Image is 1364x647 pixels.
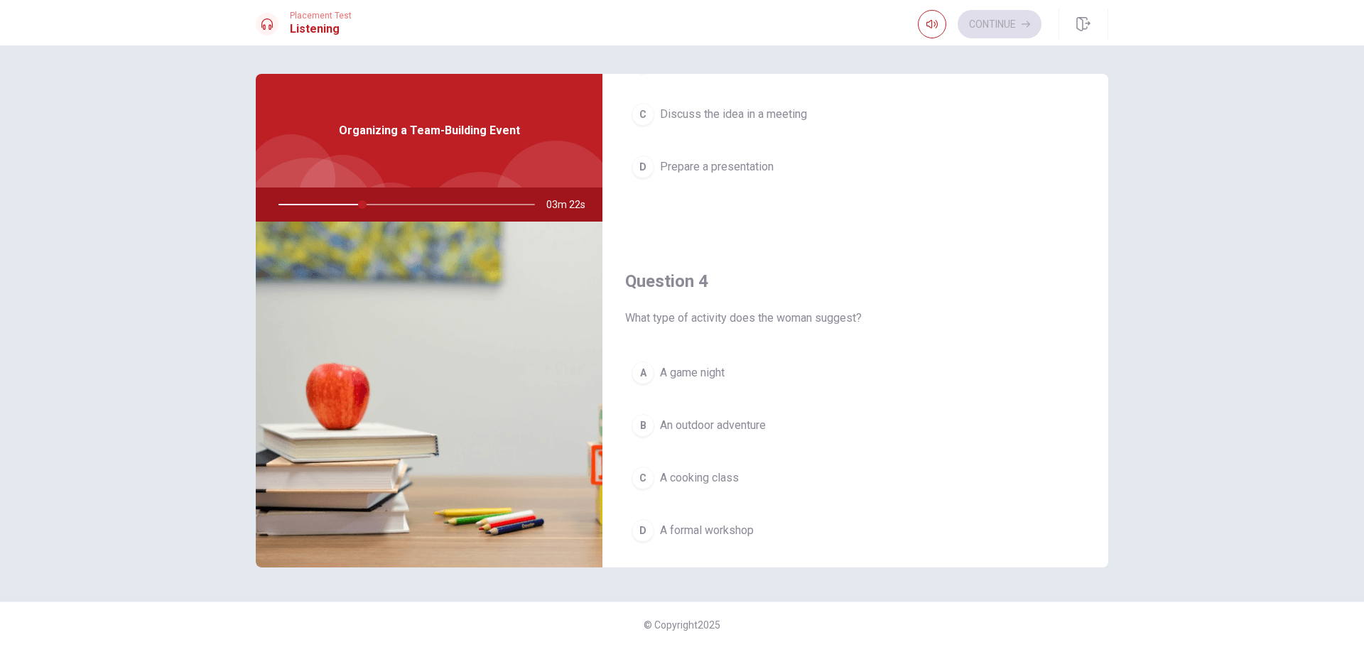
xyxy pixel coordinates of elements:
[625,513,1086,548] button: DA formal workshop
[660,106,807,123] span: Discuss the idea in a meeting
[660,522,754,539] span: A formal workshop
[632,156,654,178] div: D
[660,417,766,434] span: An outdoor adventure
[339,122,520,139] span: Organizing a Team-Building Event
[660,364,725,381] span: A game night
[625,408,1086,443] button: BAn outdoor adventure
[632,103,654,126] div: C
[632,519,654,542] div: D
[632,361,654,384] div: A
[625,355,1086,391] button: AA game night
[625,97,1086,132] button: CDiscuss the idea in a meeting
[644,619,720,631] span: © Copyright 2025
[290,11,352,21] span: Placement Test
[625,270,1086,293] h4: Question 4
[625,460,1086,496] button: CA cooking class
[290,21,352,38] h1: Listening
[625,149,1086,185] button: DPrepare a presentation
[660,158,774,175] span: Prepare a presentation
[660,469,739,486] span: A cooking class
[632,467,654,489] div: C
[625,310,1086,327] span: What type of activity does the woman suggest?
[546,187,597,222] span: 03m 22s
[632,414,654,437] div: B
[256,222,602,567] img: Organizing a Team-Building Event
